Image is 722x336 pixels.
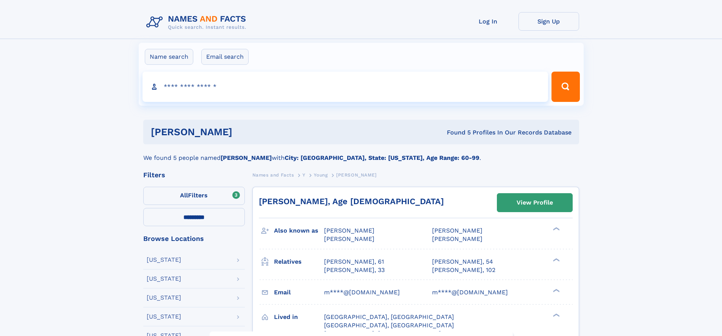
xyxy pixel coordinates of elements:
[324,322,454,329] span: [GEOGRAPHIC_DATA], [GEOGRAPHIC_DATA]
[551,257,560,262] div: ❯
[314,172,327,178] span: Young
[147,276,181,282] div: [US_STATE]
[551,288,560,293] div: ❯
[302,170,305,180] a: Y
[143,72,548,102] input: search input
[180,192,188,199] span: All
[143,144,579,163] div: We found 5 people named with .
[147,257,181,263] div: [US_STATE]
[551,313,560,317] div: ❯
[432,227,482,234] span: [PERSON_NAME]
[143,12,252,33] img: Logo Names and Facts
[274,311,324,323] h3: Lived in
[324,266,385,274] a: [PERSON_NAME], 33
[432,266,495,274] a: [PERSON_NAME], 102
[143,235,245,242] div: Browse Locations
[151,127,340,137] h1: [PERSON_NAME]
[324,227,374,234] span: [PERSON_NAME]
[458,12,518,31] a: Log In
[517,194,553,211] div: View Profile
[145,49,193,65] label: Name search
[274,286,324,299] h3: Email
[147,314,181,320] div: [US_STATE]
[324,235,374,242] span: [PERSON_NAME]
[252,170,294,180] a: Names and Facts
[497,194,572,212] a: View Profile
[221,154,272,161] b: [PERSON_NAME]
[143,187,245,205] label: Filters
[324,313,454,320] span: [GEOGRAPHIC_DATA], [GEOGRAPHIC_DATA]
[259,197,444,206] a: [PERSON_NAME], Age [DEMOGRAPHIC_DATA]
[147,295,181,301] div: [US_STATE]
[336,172,377,178] span: [PERSON_NAME]
[551,72,579,102] button: Search Button
[340,128,572,137] div: Found 5 Profiles In Our Records Database
[551,227,560,231] div: ❯
[274,224,324,237] h3: Also known as
[518,12,579,31] a: Sign Up
[314,170,327,180] a: Young
[143,172,245,178] div: Filters
[201,49,249,65] label: Email search
[324,258,384,266] a: [PERSON_NAME], 61
[432,258,493,266] a: [PERSON_NAME], 54
[274,255,324,268] h3: Relatives
[285,154,479,161] b: City: [GEOGRAPHIC_DATA], State: [US_STATE], Age Range: 60-99
[302,172,305,178] span: Y
[432,235,482,242] span: [PERSON_NAME]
